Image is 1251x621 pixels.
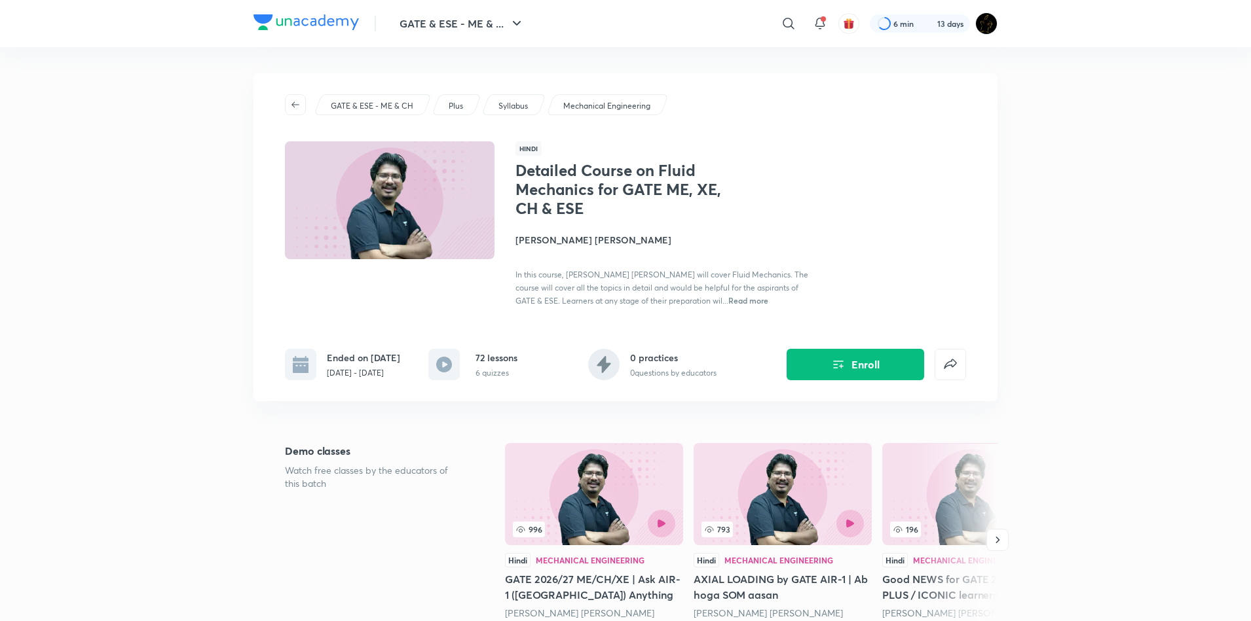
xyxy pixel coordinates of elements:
div: Mechanical Engineering [913,556,1022,564]
p: [DATE] - [DATE] [327,367,400,379]
div: Devendra Singh Negi [505,607,683,620]
a: [PERSON_NAME] [PERSON_NAME] [694,607,843,619]
p: Plus [449,100,463,112]
a: [PERSON_NAME] [PERSON_NAME] [882,607,1032,619]
div: Hindi [505,553,531,567]
p: 0 questions by educators [630,367,717,379]
a: Company Logo [253,14,359,33]
a: Plus [447,100,466,112]
span: 996 [513,522,545,537]
p: Watch free classes by the educators of this batch [285,464,463,490]
h5: Demo classes [285,443,463,459]
h6: Ended on [DATE] [327,351,400,364]
h6: 72 lessons [476,351,517,364]
div: Mechanical Engineering [724,556,833,564]
span: 196 [890,522,921,537]
button: avatar [838,13,859,34]
span: In this course, [PERSON_NAME] [PERSON_NAME] will cover Fluid Mechanics. The course will cover all... [515,270,808,306]
img: avatar [843,18,855,29]
div: Devendra Singh Negi [882,607,1060,620]
h6: 0 practices [630,351,717,364]
h4: [PERSON_NAME] [PERSON_NAME] [515,233,809,247]
h1: Detailed Course on Fluid Mechanics for GATE ME, XE, CH & ESE [515,161,730,217]
a: Mechanical Engineering [561,100,653,112]
div: Devendra Singh Negi [694,607,872,620]
p: Syllabus [498,100,528,112]
button: false [935,349,966,380]
a: GATE & ESE - ME & CH [329,100,416,112]
img: Ranit Maity01 [975,12,998,35]
span: Read more [728,295,768,306]
div: Mechanical Engineering [536,556,644,564]
img: Thumbnail [283,140,496,260]
h5: GATE 2026/27 ME/CH/XE | Ask AIR-1 ([GEOGRAPHIC_DATA]) Anything [505,571,683,603]
h5: AXIAL LOADING by GATE AIR-1 | Ab hoga SOM aasan [694,571,872,603]
a: [PERSON_NAME] [PERSON_NAME] [505,607,654,619]
a: Syllabus [496,100,531,112]
h5: Good NEWS for GATE 2026 ME & XE PLUS / ICONIC learners [882,571,1060,603]
p: Mechanical Engineering [563,100,650,112]
div: Hindi [882,553,908,567]
img: Company Logo [253,14,359,30]
img: streak [922,17,935,30]
button: Enroll [787,349,924,380]
p: GATE & ESE - ME & CH [331,100,413,112]
span: 793 [701,522,733,537]
div: Hindi [694,553,719,567]
p: 6 quizzes [476,367,517,379]
button: GATE & ESE - ME & ... [392,10,532,37]
span: Hindi [515,141,542,156]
